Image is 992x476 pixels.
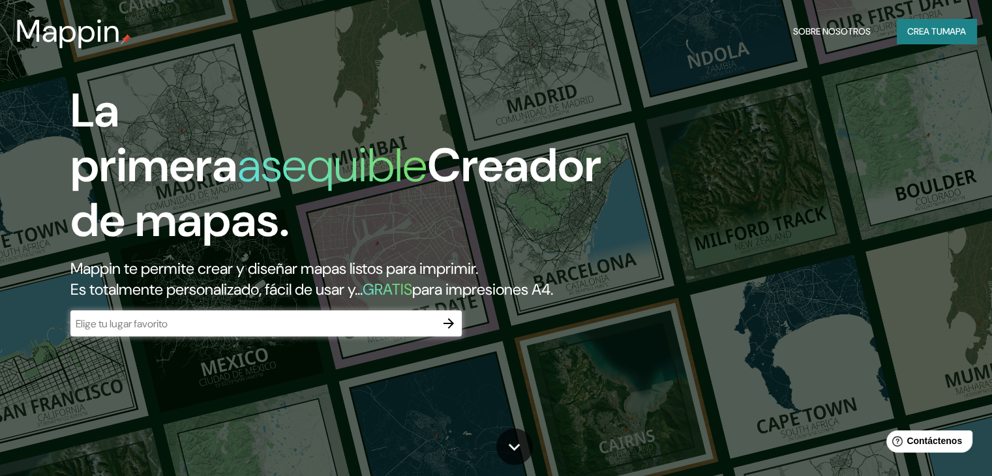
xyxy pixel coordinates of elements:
font: Creador de mapas. [70,135,601,250]
button: Sobre nosotros [788,19,876,44]
font: La primera [70,80,237,196]
input: Elige tu lugar favorito [70,316,436,331]
font: asequible [237,135,427,196]
font: Sobre nosotros [793,25,871,37]
font: GRATIS [363,279,412,299]
font: Mappin [16,10,121,52]
font: Mappin te permite crear y diseñar mapas listos para imprimir. [70,258,478,278]
iframe: Lanzador de widgets de ayuda [876,425,978,462]
font: Es totalmente personalizado, fácil de usar y... [70,279,363,299]
font: para impresiones A4. [412,279,553,299]
font: Crea tu [907,25,942,37]
img: pin de mapeo [121,34,131,44]
button: Crea tumapa [897,19,976,44]
font: mapa [942,25,966,37]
